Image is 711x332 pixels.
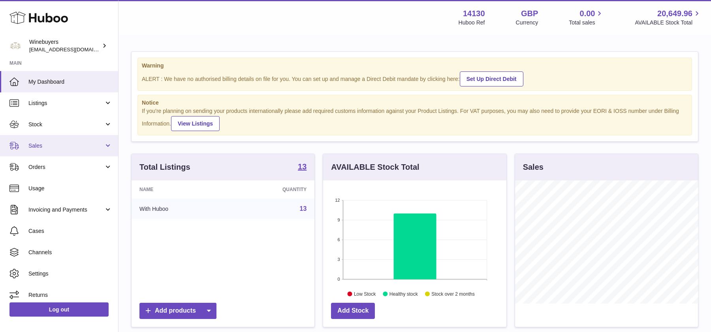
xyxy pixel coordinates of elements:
[569,19,604,26] span: Total sales
[338,237,340,242] text: 6
[171,116,220,131] a: View Listings
[139,303,216,319] a: Add products
[335,198,340,203] text: 12
[521,8,538,19] strong: GBP
[142,107,688,131] div: If you're planning on sending your products internationally please add required customs informati...
[459,19,485,26] div: Huboo Ref
[354,291,376,297] text: Low Stock
[29,38,100,53] div: Winebuyers
[516,19,538,26] div: Currency
[28,78,112,86] span: My Dashboard
[635,8,702,26] a: 20,649.96 AVAILABLE Stock Total
[569,8,604,26] a: 0.00 Total sales
[9,40,21,52] img: ben@winebuyers.com
[580,8,595,19] span: 0.00
[432,291,475,297] text: Stock over 2 months
[300,205,307,212] a: 13
[298,163,307,171] strong: 13
[28,99,104,107] span: Listings
[28,185,112,192] span: Usage
[142,70,688,86] div: ALERT : We have no authorised billing details on file for you. You can set up and manage a Direct...
[331,162,419,173] h3: AVAILABLE Stock Total
[28,142,104,150] span: Sales
[338,218,340,222] text: 9
[523,162,544,173] h3: Sales
[28,227,112,235] span: Cases
[132,180,228,199] th: Name
[331,303,375,319] a: Add Stock
[28,121,104,128] span: Stock
[460,71,523,86] a: Set Up Direct Debit
[657,8,692,19] span: 20,649.96
[28,206,104,214] span: Invoicing and Payments
[389,291,418,297] text: Healthy stock
[338,277,340,281] text: 0
[228,180,314,199] th: Quantity
[28,249,112,256] span: Channels
[28,163,104,171] span: Orders
[28,270,112,278] span: Settings
[132,199,228,219] td: With Huboo
[139,162,190,173] h3: Total Listings
[9,302,109,317] a: Log out
[298,163,307,172] a: 13
[338,257,340,262] text: 3
[635,19,702,26] span: AVAILABLE Stock Total
[463,8,485,19] strong: 14130
[28,291,112,299] span: Returns
[142,62,688,69] strong: Warning
[29,46,116,53] span: [EMAIL_ADDRESS][DOMAIN_NAME]
[142,99,688,107] strong: Notice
